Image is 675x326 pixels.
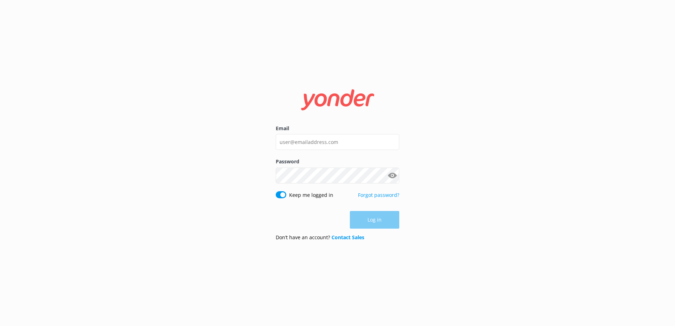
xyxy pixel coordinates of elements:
[358,192,399,198] a: Forgot password?
[276,125,399,132] label: Email
[289,191,333,199] label: Keep me logged in
[276,158,399,165] label: Password
[276,134,399,150] input: user@emailaddress.com
[276,234,364,241] p: Don’t have an account?
[385,168,399,182] button: Show password
[331,234,364,241] a: Contact Sales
